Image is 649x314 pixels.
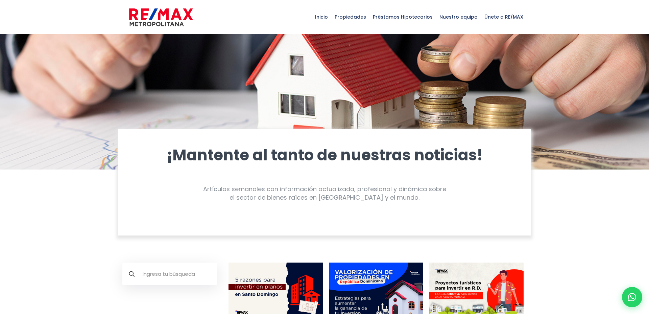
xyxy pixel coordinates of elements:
img: remax-metropolitana-logo [129,7,193,27]
div: Artículos semanales con información actualizada, profesional y dinámica sobre el sector de bienes... [143,185,506,202]
span: Propiedades [331,7,369,27]
span: Nuestro equipo [436,7,481,27]
input: Ingresa tu búsqueda [122,263,217,285]
span: Préstamos Hipotecarios [369,7,436,27]
span: Inicio [312,7,331,27]
span: Únete a RE/MAX [481,7,527,27]
h1: ¡Mantente al tanto de nuestras noticias! [143,146,506,164]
